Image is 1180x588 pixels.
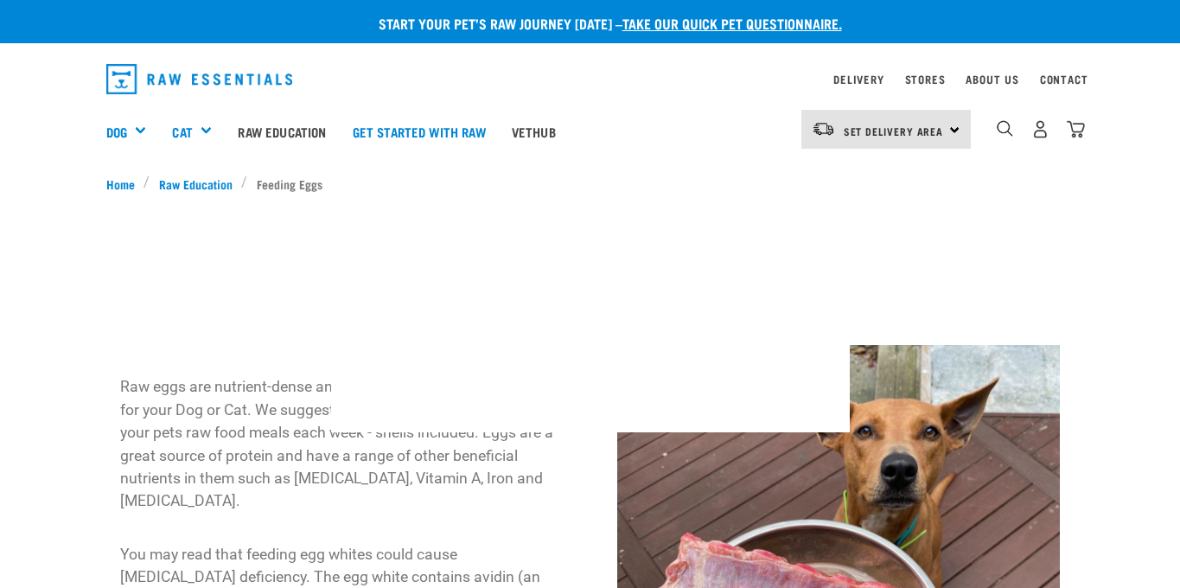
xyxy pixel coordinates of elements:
span: Raw Education [159,175,233,193]
a: Contact [1040,76,1088,82]
nav: dropdown navigation [92,57,1088,101]
a: Delivery [833,76,883,82]
a: Raw Education [225,97,339,166]
a: take our quick pet questionnaire. [622,19,842,27]
img: van-moving.png [812,121,835,137]
a: Dog [106,122,127,142]
span: Home [106,175,135,193]
img: user.png [1031,120,1049,138]
img: Raw Essentials Logo [106,64,293,94]
nav: breadcrumbs [106,175,1075,193]
a: Stores [905,76,946,82]
img: home-icon@2x.png [1067,120,1085,138]
p: Raw eggs are nutrient-dense and are a great source of raw food for your Dog or Cat. We suggest ad... [120,375,562,512]
a: Raw Education [150,175,241,193]
img: home-icon-1@2x.png [997,120,1013,137]
span: Set Delivery Area [844,128,944,134]
a: Get started with Raw [340,97,499,166]
a: About Us [966,76,1018,82]
a: Vethub [499,97,569,166]
img: blank image [331,86,850,432]
a: Cat [172,122,192,142]
a: Home [106,175,144,193]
